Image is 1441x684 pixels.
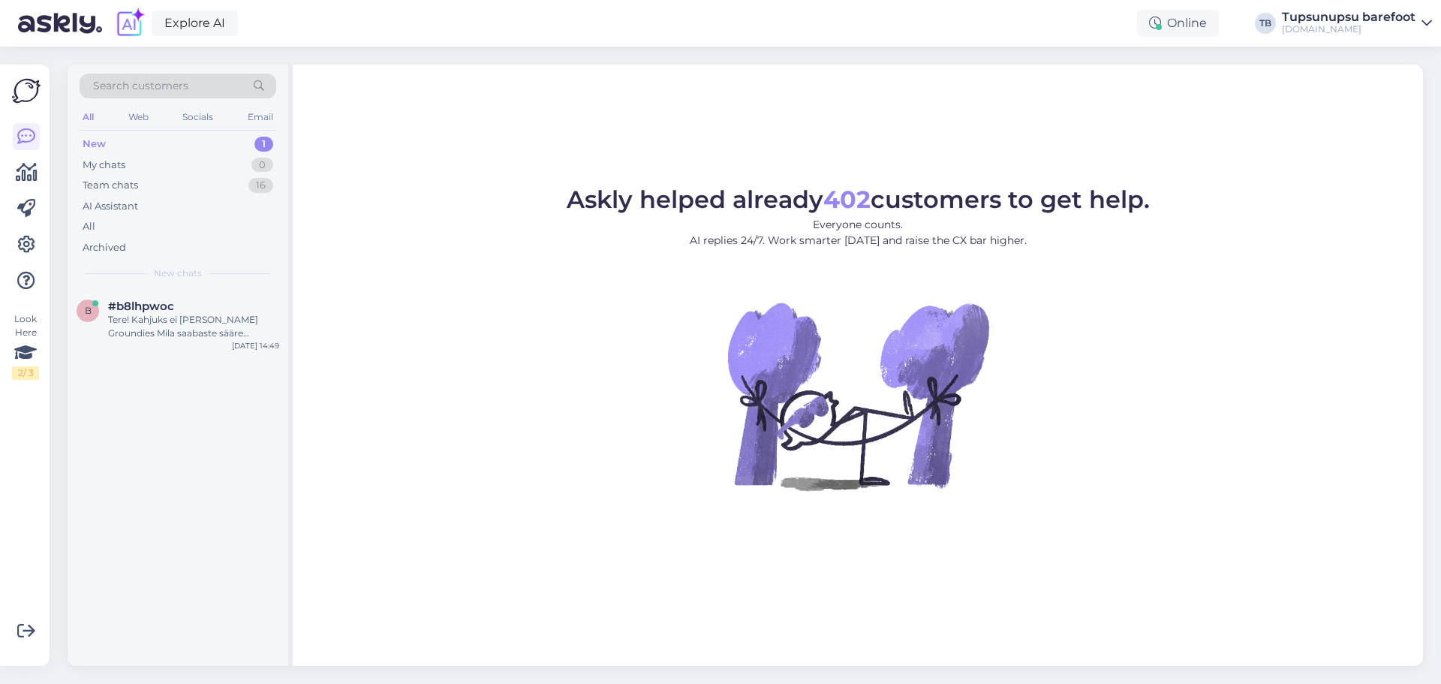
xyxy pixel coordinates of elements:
[83,178,138,193] div: Team chats
[83,240,126,255] div: Archived
[93,78,188,94] span: Search customers
[85,305,92,316] span: b
[567,185,1150,214] span: Askly helped already customers to get help.
[83,219,95,234] div: All
[80,107,97,127] div: All
[83,137,106,152] div: New
[1282,23,1415,35] div: [DOMAIN_NAME]
[108,300,174,313] span: #b8lhpwoc
[12,77,41,105] img: Askly Logo
[83,199,138,214] div: AI Assistant
[108,313,279,340] div: Tere! Kahjuks ei [PERSON_NAME] Groundies Mila saabaste sääre ümbermõõdu kohta spetsiifilist infot...
[12,366,39,380] div: 2 / 3
[823,185,871,214] b: 402
[254,137,273,152] div: 1
[245,107,276,127] div: Email
[114,8,146,39] img: explore-ai
[1282,11,1432,35] a: Tupsunupsu barefoot[DOMAIN_NAME]
[154,267,202,280] span: New chats
[723,261,993,531] img: No Chat active
[83,158,125,173] div: My chats
[12,312,39,380] div: Look Here
[567,217,1150,249] p: Everyone counts. AI replies 24/7. Work smarter [DATE] and raise the CX bar higher.
[1282,11,1415,23] div: Tupsunupsu barefoot
[251,158,273,173] div: 0
[179,107,216,127] div: Socials
[125,107,152,127] div: Web
[1137,10,1219,37] div: Online
[1255,13,1276,34] div: TB
[152,11,238,36] a: Explore AI
[232,340,279,351] div: [DATE] 14:49
[248,178,273,193] div: 16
